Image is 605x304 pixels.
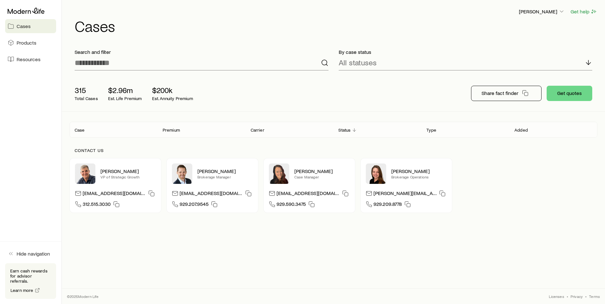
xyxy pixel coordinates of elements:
p: Est. Life Premium [108,96,142,101]
img: Ellen Wall [366,163,386,184]
a: Resources [5,52,56,66]
p: Premium [163,127,180,133]
p: Brokerage Operations [391,174,447,179]
p: Case Manager [294,174,350,179]
p: Brokerage Manager [197,174,253,179]
p: Contact us [75,148,592,153]
p: $2.96m [108,86,142,95]
p: [PERSON_NAME][EMAIL_ADDRESS][DOMAIN_NAME] [373,190,437,199]
span: Learn more [11,288,33,293]
p: [EMAIL_ADDRESS][DOMAIN_NAME] [277,190,340,199]
img: Abby McGuigan [269,163,289,184]
button: Hide navigation [5,247,56,261]
p: [PERSON_NAME] [391,168,447,174]
p: By case status [339,49,593,55]
p: Type [426,127,436,133]
p: [EMAIL_ADDRESS][DOMAIN_NAME] [180,190,243,199]
button: Share fact finder [471,86,542,101]
h1: Cases [75,18,597,33]
img: Bill Ventura [75,163,95,184]
p: VP of Strategic Growth [100,174,156,179]
p: Added [514,127,528,133]
span: Hide navigation [17,250,50,257]
span: 929.209.8778 [373,201,402,209]
span: • [567,294,568,299]
p: $200k [152,86,193,95]
button: Get quotes [547,86,592,101]
p: Case [75,127,85,133]
a: Privacy [571,294,583,299]
p: [PERSON_NAME] [519,8,565,15]
button: [PERSON_NAME] [519,8,565,16]
p: [PERSON_NAME] [197,168,253,174]
span: Cases [17,23,31,29]
p: Status [338,127,350,133]
p: Earn cash rewards for advisor referrals. [10,268,51,284]
a: Licenses [549,294,564,299]
img: Nick Weiler [172,163,192,184]
p: [PERSON_NAME] [294,168,350,174]
p: [EMAIL_ADDRESS][DOMAIN_NAME] [83,190,146,199]
a: Cases [5,19,56,33]
span: 929.590.3475 [277,201,306,209]
a: Terms [589,294,600,299]
p: [PERSON_NAME] [100,168,156,174]
span: • [585,294,587,299]
p: Search and filter [75,49,328,55]
p: All statuses [339,58,377,67]
a: Products [5,36,56,50]
p: Est. Annuity Premium [152,96,193,101]
p: 315 [75,86,98,95]
p: Carrier [251,127,264,133]
div: Earn cash rewards for advisor referrals.Learn more [5,263,56,299]
button: Get help [570,8,597,15]
span: Products [17,40,36,46]
p: Total Cases [75,96,98,101]
div: Client cases [70,122,597,138]
p: Share fact finder [482,90,518,96]
span: Resources [17,56,41,62]
span: 312.515.3030 [83,201,111,209]
span: 929.207.9545 [180,201,209,209]
p: © 2025 Modern Life [67,294,99,299]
